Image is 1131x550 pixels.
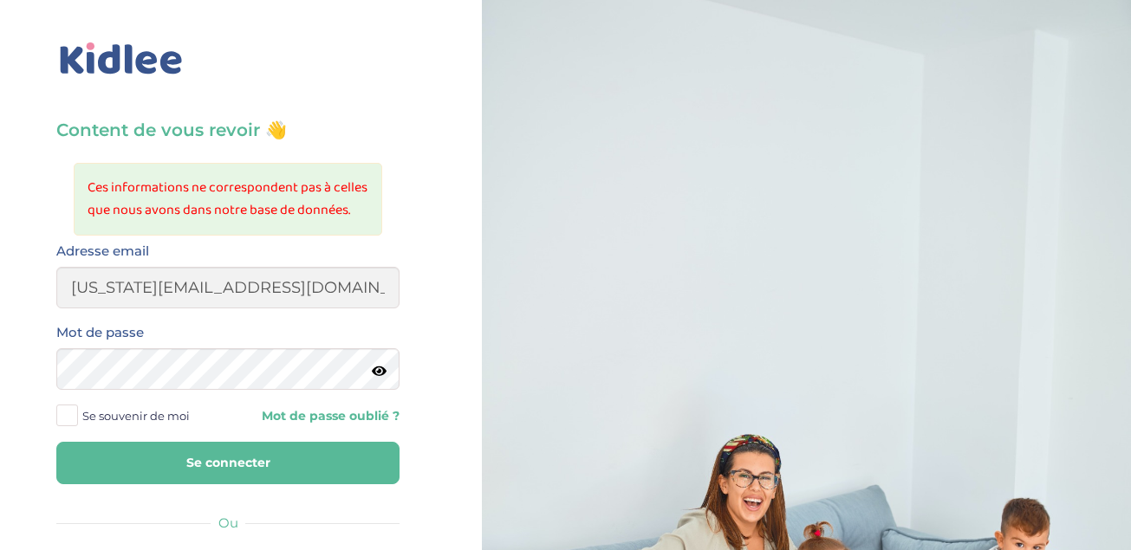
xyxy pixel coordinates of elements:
[56,118,400,142] h3: Content de vous revoir 👋
[56,240,149,262] label: Adresse email
[241,408,400,424] a: Mot de passe oublié ?
[88,177,369,222] li: Ces informations ne correspondent pas à celles que nous avons dans notre base de données.
[218,514,238,531] span: Ou
[82,404,190,427] span: Se souvenir de moi
[56,39,186,79] img: logo_kidlee_bleu
[56,267,400,308] input: Email
[56,321,144,344] label: Mot de passe
[56,442,400,484] button: Se connecter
